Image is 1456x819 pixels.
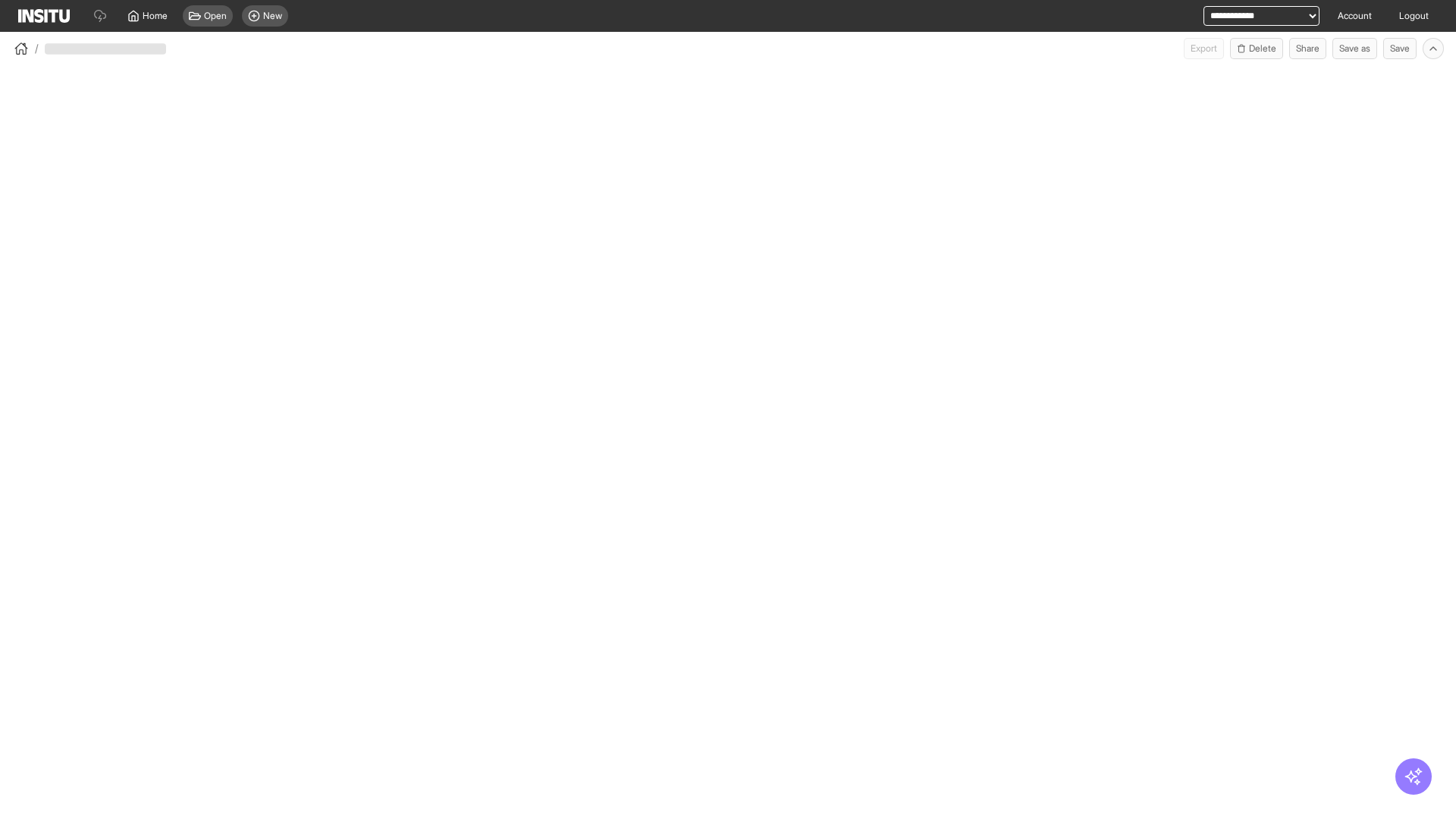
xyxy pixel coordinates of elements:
[18,9,70,23] img: Logo
[143,10,168,22] span: Home
[1332,38,1377,59] button: Save as
[1289,38,1326,59] button: Share
[1184,38,1224,59] span: Can currently only export from Insights reports.
[35,41,39,56] span: /
[1230,38,1283,59] button: Delete
[1383,38,1417,59] button: Save
[12,39,39,58] button: /
[204,10,227,22] span: Open
[1184,38,1224,59] button: Export
[263,10,282,22] span: New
